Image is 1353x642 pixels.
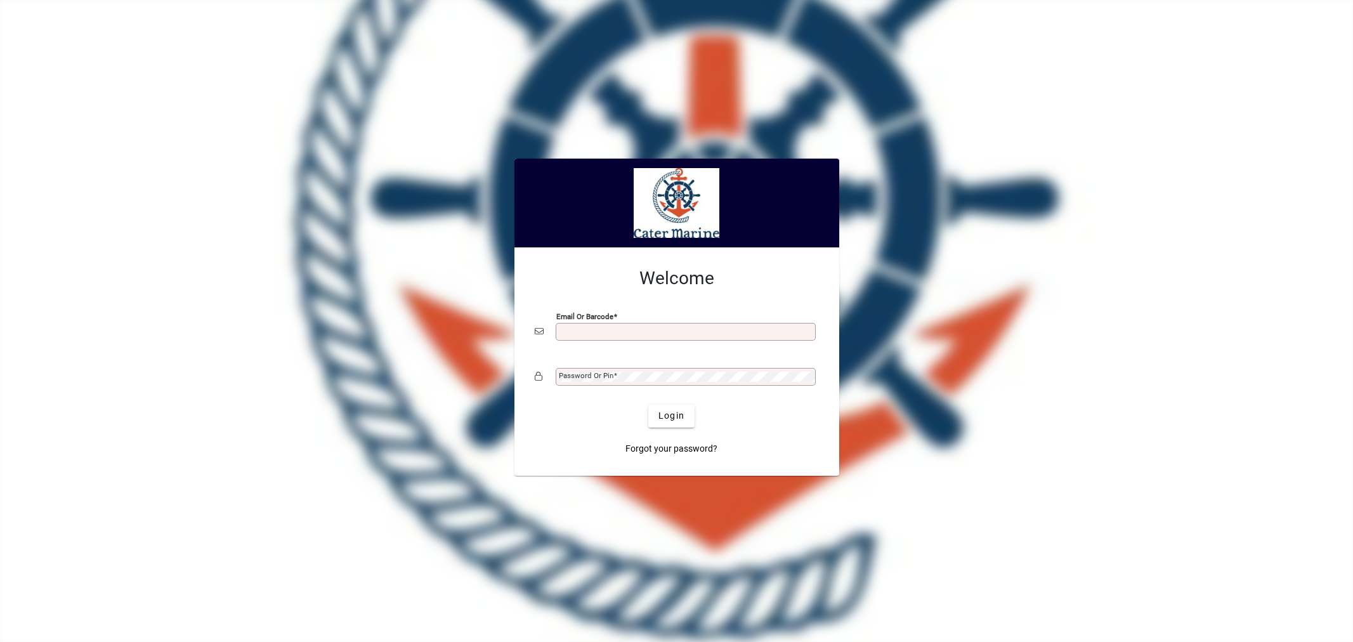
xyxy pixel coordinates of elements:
[658,409,684,423] span: Login
[535,268,819,289] h2: Welcome
[559,371,613,380] mat-label: Password or Pin
[648,405,695,428] button: Login
[556,311,613,320] mat-label: Email or Barcode
[625,442,717,455] span: Forgot your password?
[620,438,722,461] a: Forgot your password?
